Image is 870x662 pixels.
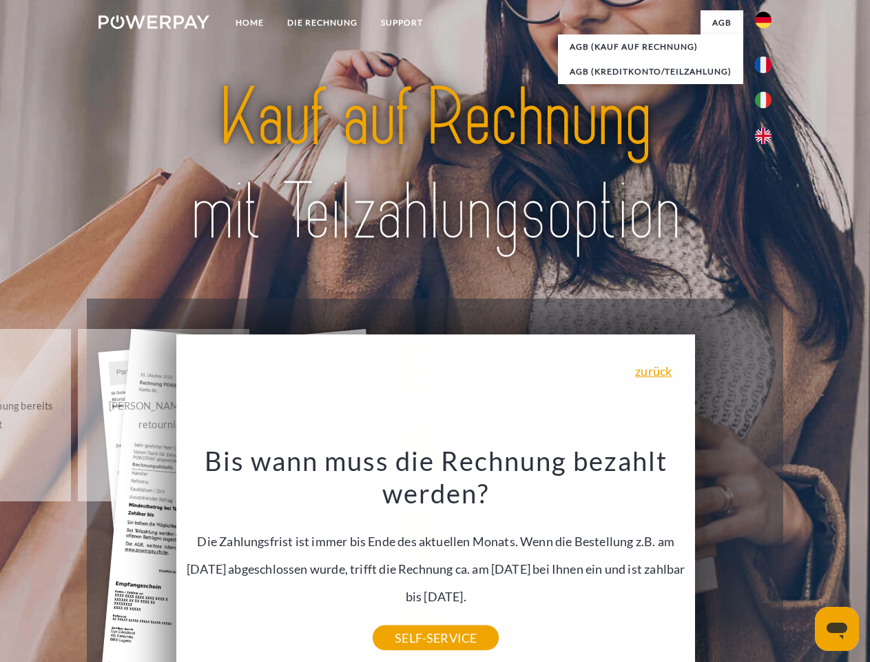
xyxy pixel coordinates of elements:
[276,10,369,35] a: DIE RECHNUNG
[755,12,771,28] img: de
[99,15,209,29] img: logo-powerpay-white.svg
[755,57,771,73] img: fr
[635,365,672,377] a: zurück
[369,10,435,35] a: SUPPORT
[132,66,738,264] img: title-powerpay_de.svg
[755,92,771,108] img: it
[701,10,743,35] a: agb
[815,607,859,651] iframe: Schaltfläche zum Öffnen des Messaging-Fensters
[558,34,743,59] a: AGB (Kauf auf Rechnung)
[86,397,241,434] div: [PERSON_NAME] wurde retourniert
[755,128,771,144] img: en
[185,444,687,510] h3: Bis wann muss die Rechnung bezahlt werden?
[558,59,743,84] a: AGB (Kreditkonto/Teilzahlung)
[224,10,276,35] a: Home
[373,625,499,650] a: SELF-SERVICE
[185,444,687,638] div: Die Zahlungsfrist ist immer bis Ende des aktuellen Monats. Wenn die Bestellung z.B. am [DATE] abg...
